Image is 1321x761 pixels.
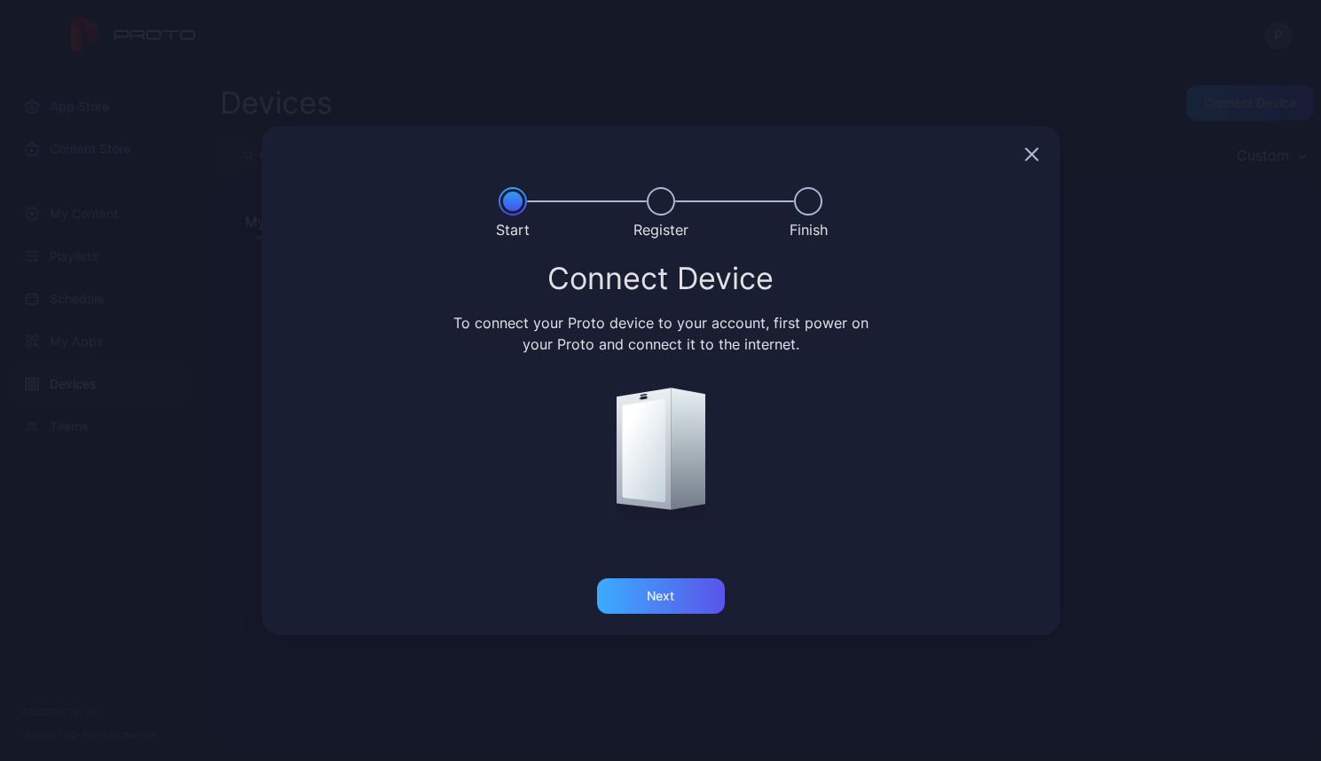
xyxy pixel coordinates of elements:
div: Register [633,219,688,240]
div: Next [647,589,674,603]
div: Start [496,219,530,240]
button: Next [597,578,725,614]
div: Connect Device [283,263,1039,294]
div: To connect your Proto device to your account, first power on your Proto and connect it to the int... [450,312,871,355]
div: Finish [790,219,828,240]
